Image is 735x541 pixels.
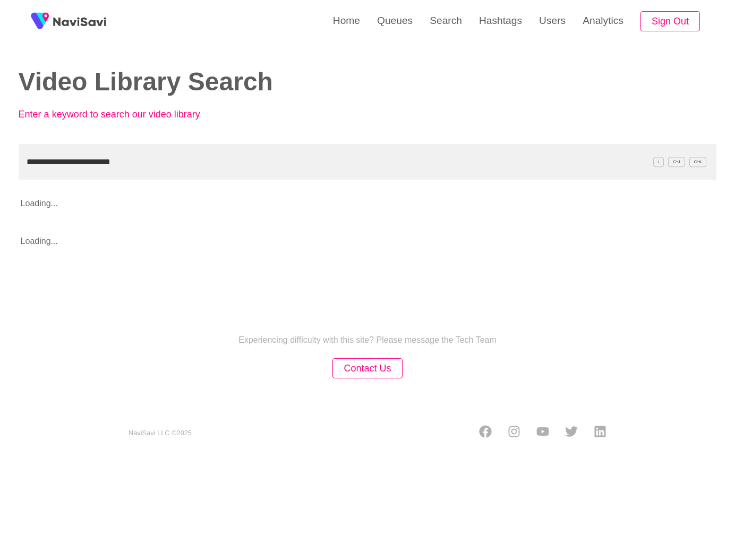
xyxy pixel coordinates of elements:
[536,425,549,441] a: Youtube
[19,109,252,120] p: Enter a keyword to search our video library
[53,16,106,27] img: fireSpot
[689,157,707,167] span: C^K
[640,11,700,32] button: Sign Out
[479,425,492,441] a: Facebook
[129,429,192,437] small: NaviSavi LLC © 2025
[594,425,606,441] a: LinkedIn
[565,425,578,441] a: Twitter
[332,364,402,373] a: Contact Us
[19,68,352,96] h2: Video Library Search
[19,190,647,217] p: Loading...
[668,157,685,167] span: C^J
[508,425,520,441] a: Instagram
[332,358,402,379] button: Contact Us
[238,335,497,345] p: Experiencing difficulty with this site? Please message the Tech Team
[19,228,647,255] p: Loading...
[653,157,664,167] span: /
[27,8,53,35] img: fireSpot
